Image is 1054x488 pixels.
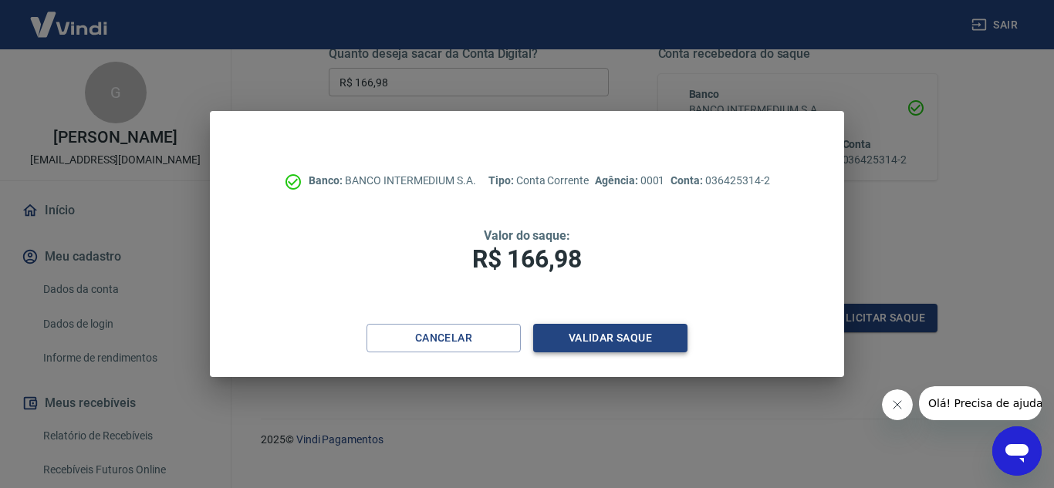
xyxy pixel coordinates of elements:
span: Agência: [595,174,640,187]
iframe: Fechar mensagem [882,389,913,420]
iframe: Botão para abrir a janela de mensagens [992,426,1042,476]
p: BANCO INTERMEDIUM S.A. [309,173,476,189]
span: Olá! Precisa de ajuda? [9,11,130,23]
p: 036425314-2 [671,173,769,189]
span: Tipo: [488,174,516,187]
button: Validar saque [533,324,687,352]
span: R$ 166,98 [472,244,582,274]
button: Cancelar [367,324,521,352]
span: Conta: [671,174,705,187]
iframe: Mensagem da empresa [919,386,1042,420]
p: Conta Corrente [488,173,589,189]
p: 0001 [595,173,664,189]
span: Banco: [309,174,345,187]
span: Valor do saque: [484,228,570,243]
